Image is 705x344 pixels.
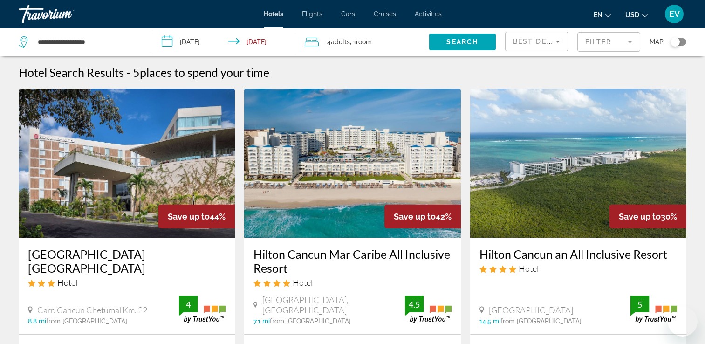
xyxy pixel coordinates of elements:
button: Search [429,34,496,50]
span: Carr. Cancun Chetumal Km. 22 [37,305,147,315]
button: Travelers: 4 adults, 0 children [295,28,429,56]
iframe: Az üzenetküldési ablak megnyitására szolgáló gomb [668,307,698,337]
button: Filter [577,32,640,52]
div: 44% [158,205,235,228]
a: Hotels [264,10,283,18]
a: Activities [415,10,442,18]
div: 5 [630,299,649,310]
div: 42% [384,205,461,228]
button: Check-in date: Nov 23, 2025 Check-out date: Nov 27, 2025 [152,28,295,56]
span: Search [446,38,478,46]
div: 3 star Hotel [28,277,226,288]
a: Flights [302,10,322,18]
span: places to spend your time [140,65,269,79]
img: trustyou-badge.svg [179,296,226,323]
div: 30% [609,205,686,228]
span: Room [356,38,372,46]
button: Change language [594,8,611,21]
div: 4.5 [405,299,424,310]
span: Map [650,35,664,48]
a: Travorium [19,2,112,26]
span: from [GEOGRAPHIC_DATA] [500,317,582,325]
img: Hotel image [470,89,686,238]
span: Hotel [293,277,313,288]
span: from [GEOGRAPHIC_DATA] [270,317,351,325]
span: Hotel [57,277,77,288]
h2: 5 [133,65,269,79]
a: Hilton Cancun Mar Caribe All Inclusive Resort [253,247,451,275]
span: [GEOGRAPHIC_DATA], [GEOGRAPHIC_DATA] [262,295,405,315]
img: trustyou-badge.svg [405,296,452,323]
img: Hotel image [19,89,235,238]
span: Best Deals [513,38,561,45]
span: EV [669,9,680,19]
a: Cars [341,10,355,18]
span: 7.1 mi [253,317,270,325]
img: trustyou-badge.svg [630,296,677,323]
span: 14.5 mi [479,317,500,325]
span: USD [625,11,639,19]
a: Cruises [374,10,396,18]
img: Hotel image [244,89,460,238]
span: Save up to [394,212,436,221]
span: Adults [331,38,350,46]
div: 4 star Hotel [479,263,677,274]
span: en [594,11,602,19]
a: [GEOGRAPHIC_DATA] [GEOGRAPHIC_DATA] [28,247,226,275]
button: Change currency [625,8,648,21]
a: Hilton Cancun an All Inclusive Resort [479,247,677,261]
span: 8.8 mi [28,317,46,325]
div: 4 star Hotel [253,277,451,288]
span: [GEOGRAPHIC_DATA] [489,305,573,315]
span: Hotel [519,263,539,274]
button: User Menu [662,4,686,24]
mat-select: Sort by [513,36,560,47]
span: from [GEOGRAPHIC_DATA] [46,317,127,325]
span: , 1 [350,35,372,48]
span: - [126,65,130,79]
span: 4 [327,35,350,48]
span: Save up to [619,212,661,221]
div: 4 [179,299,198,310]
span: Save up to [168,212,210,221]
h1: Hotel Search Results [19,65,124,79]
button: Toggle map [664,38,686,46]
